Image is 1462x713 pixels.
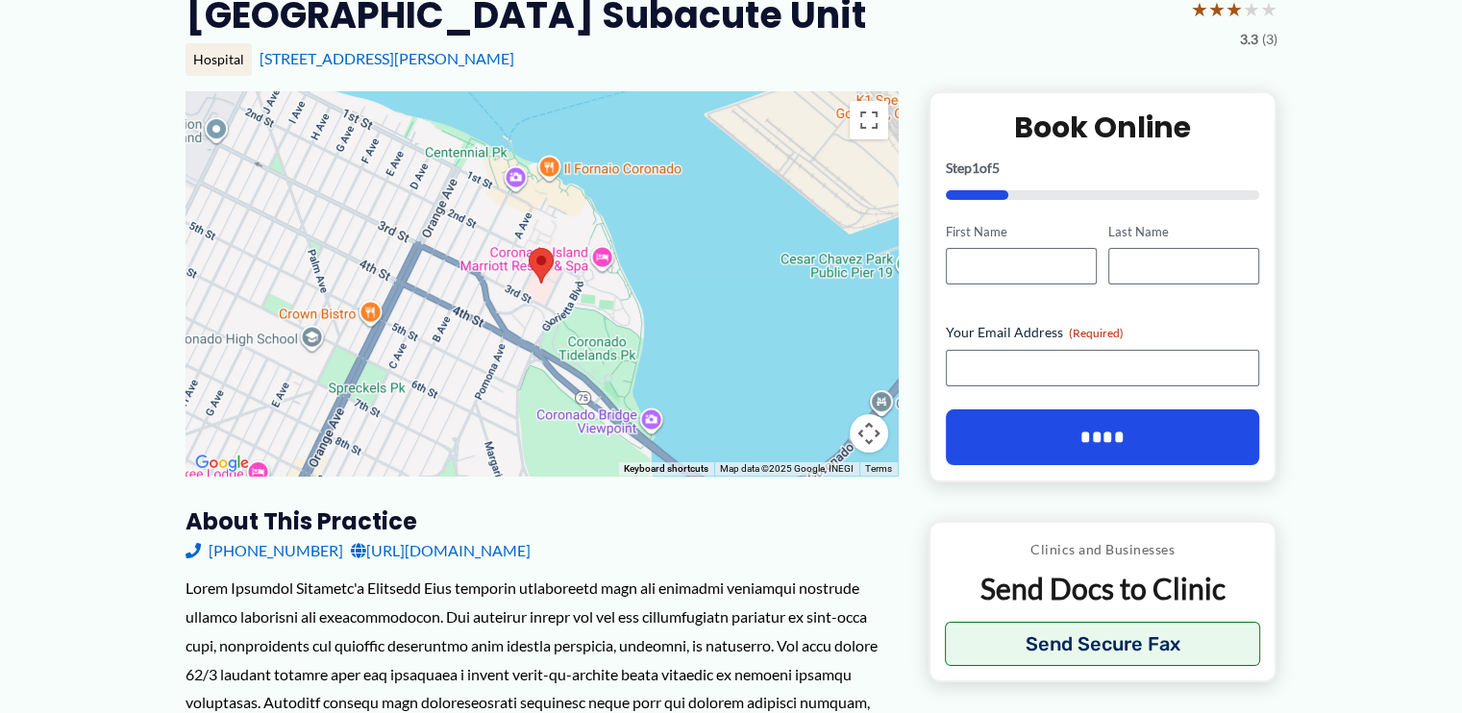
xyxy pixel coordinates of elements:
button: Send Secure Fax [945,622,1261,666]
span: (3) [1262,27,1277,52]
a: [PHONE_NUMBER] [186,536,343,565]
span: Map data ©2025 Google, INEGI [720,463,854,474]
a: Open this area in Google Maps (opens a new window) [190,451,254,476]
img: Google [190,451,254,476]
h2: Book Online [946,109,1260,146]
label: Last Name [1108,223,1259,241]
span: 1 [972,160,979,176]
h3: About this practice [186,506,898,536]
p: Clinics and Businesses [945,537,1261,562]
span: 5 [992,160,1000,176]
a: [STREET_ADDRESS][PERSON_NAME] [260,49,514,67]
p: Send Docs to Clinic [945,570,1261,607]
div: Hospital [186,43,252,76]
button: Toggle fullscreen view [850,101,888,139]
p: Step of [946,161,1260,175]
label: Your Email Address [946,323,1260,342]
span: 3.3 [1240,27,1258,52]
label: First Name [946,223,1097,241]
span: (Required) [1069,326,1124,340]
button: Keyboard shortcuts [624,462,708,476]
a: Terms (opens in new tab) [865,463,892,474]
a: [URL][DOMAIN_NAME] [351,536,531,565]
button: Map camera controls [850,414,888,453]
